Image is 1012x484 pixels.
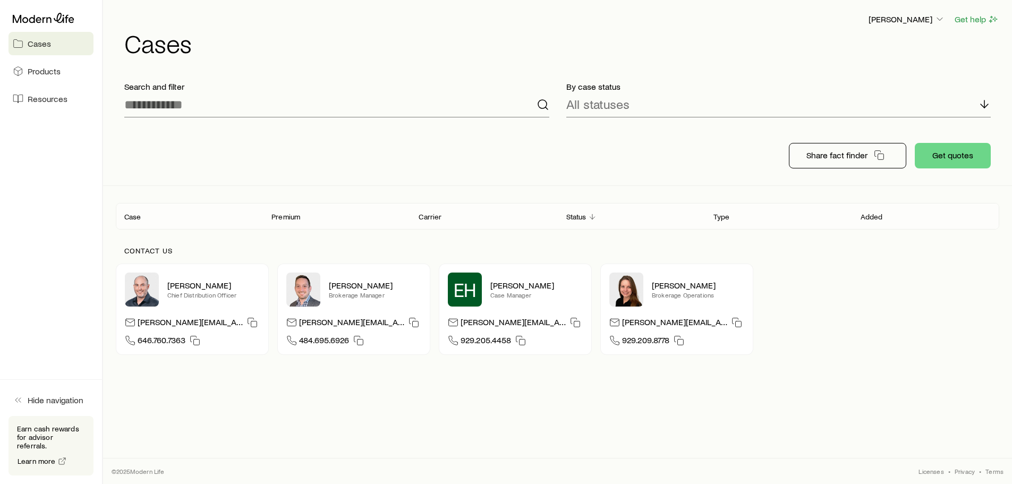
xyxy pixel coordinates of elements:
span: Learn more [18,457,56,465]
a: Cases [8,32,93,55]
span: • [979,467,981,475]
p: [PERSON_NAME][EMAIL_ADDRESS][DOMAIN_NAME] [622,317,727,331]
h1: Cases [124,30,999,56]
img: Dan Pierson [125,273,159,307]
p: Type [713,213,730,221]
button: [PERSON_NAME] [868,13,946,26]
button: Get quotes [915,143,991,168]
div: Client cases [116,203,999,230]
p: [PERSON_NAME] [869,14,945,24]
span: 929.205.4458 [461,335,511,349]
span: 929.209.8778 [622,335,669,349]
p: All statuses [566,97,630,112]
p: Search and filter [124,81,549,92]
img: Ellen Wall [609,273,643,307]
p: Brokerage Operations [652,291,744,299]
p: Earn cash rewards for advisor referrals. [17,424,85,450]
p: [PERSON_NAME][EMAIL_ADDRESS][DOMAIN_NAME] [299,317,404,331]
span: Products [28,66,61,77]
a: Licenses [919,467,943,475]
span: Resources [28,94,67,104]
a: Products [8,60,93,83]
p: [PERSON_NAME] [490,280,583,291]
a: Privacy [955,467,975,475]
p: Case [124,213,141,221]
p: [PERSON_NAME] [652,280,744,291]
button: Hide navigation [8,388,93,412]
p: [PERSON_NAME][EMAIL_ADDRESS][DOMAIN_NAME] [138,317,243,331]
a: Terms [985,467,1004,475]
button: Get help [954,13,999,26]
p: [PERSON_NAME][EMAIL_ADDRESS][DOMAIN_NAME] [461,317,566,331]
p: Status [566,213,586,221]
span: • [948,467,950,475]
p: Contact us [124,247,991,255]
p: [PERSON_NAME] [329,280,421,291]
p: © 2025 Modern Life [112,467,165,475]
p: Brokerage Manager [329,291,421,299]
p: Carrier [419,213,441,221]
p: [PERSON_NAME] [167,280,260,291]
p: Share fact finder [806,150,868,160]
p: Added [861,213,883,221]
p: Case Manager [490,291,583,299]
span: Cases [28,38,51,49]
span: Hide navigation [28,395,83,405]
span: 646.760.7363 [138,335,185,349]
span: 484.695.6926 [299,335,349,349]
img: Brandon Parry [286,273,320,307]
p: By case status [566,81,991,92]
a: Resources [8,87,93,111]
button: Share fact finder [789,143,906,168]
span: EH [454,279,477,300]
p: Chief Distribution Officer [167,291,260,299]
div: Earn cash rewards for advisor referrals.Learn more [8,416,93,475]
p: Premium [271,213,300,221]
